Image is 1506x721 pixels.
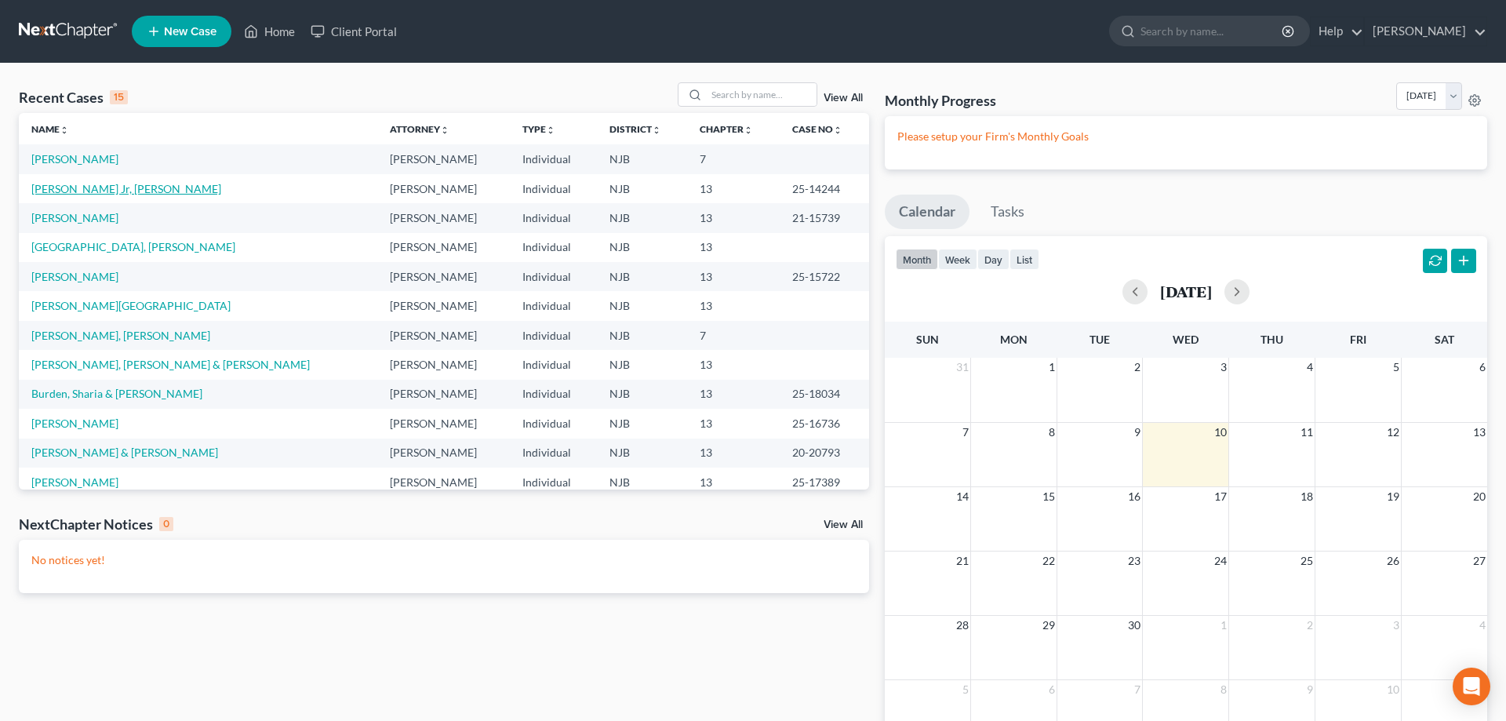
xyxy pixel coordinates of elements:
[780,262,868,291] td: 25-15722
[1140,16,1284,46] input: Search by name...
[744,126,753,135] i: unfold_more
[700,123,753,135] a: Chapterunfold_more
[1126,616,1142,635] span: 30
[1133,358,1142,377] span: 2
[110,90,128,104] div: 15
[707,83,817,106] input: Search by name...
[390,123,449,135] a: Attorneyunfold_more
[1305,358,1315,377] span: 4
[31,358,310,371] a: [PERSON_NAME], [PERSON_NAME] & [PERSON_NAME]
[510,321,597,350] td: Individual
[897,129,1475,144] p: Please setup your Firm's Monthly Goals
[1160,283,1212,300] h2: [DATE]
[1219,616,1228,635] span: 1
[780,439,868,468] td: 20-20793
[377,350,510,379] td: [PERSON_NAME]
[1311,17,1363,46] a: Help
[522,123,555,135] a: Typeunfold_more
[652,126,661,135] i: unfold_more
[377,144,510,173] td: [PERSON_NAME]
[1047,358,1057,377] span: 1
[1305,680,1315,699] span: 9
[687,409,780,438] td: 13
[1133,423,1142,442] span: 9
[31,387,202,400] a: Burden, Sharia & [PERSON_NAME]
[955,487,970,506] span: 14
[780,468,868,497] td: 25-17389
[597,321,688,350] td: NJB
[1365,17,1486,46] a: [PERSON_NAME]
[961,680,970,699] span: 5
[1471,423,1487,442] span: 13
[377,439,510,468] td: [PERSON_NAME]
[1385,423,1401,442] span: 12
[687,291,780,320] td: 13
[885,91,996,110] h3: Monthly Progress
[546,126,555,135] i: unfold_more
[1213,487,1228,506] span: 17
[780,203,868,232] td: 21-15739
[377,380,510,409] td: [PERSON_NAME]
[510,144,597,173] td: Individual
[1299,487,1315,506] span: 18
[1385,680,1401,699] span: 10
[510,439,597,468] td: Individual
[510,380,597,409] td: Individual
[1385,552,1401,570] span: 26
[510,174,597,203] td: Individual
[377,291,510,320] td: [PERSON_NAME]
[1041,616,1057,635] span: 29
[1000,333,1028,346] span: Mon
[1089,333,1110,346] span: Tue
[510,233,597,262] td: Individual
[1478,616,1487,635] span: 4
[1219,680,1228,699] span: 8
[1126,487,1142,506] span: 16
[31,417,118,430] a: [PERSON_NAME]
[510,409,597,438] td: Individual
[977,195,1039,229] a: Tasks
[1305,616,1315,635] span: 2
[780,380,868,409] td: 25-18034
[1391,358,1401,377] span: 5
[510,468,597,497] td: Individual
[597,174,688,203] td: NJB
[1299,423,1315,442] span: 11
[31,152,118,166] a: [PERSON_NAME]
[938,249,977,270] button: week
[687,321,780,350] td: 7
[31,240,235,253] a: [GEOGRAPHIC_DATA], [PERSON_NAME]
[687,350,780,379] td: 13
[236,17,303,46] a: Home
[31,552,857,568] p: No notices yet!
[31,329,210,342] a: [PERSON_NAME], [PERSON_NAME]
[1173,333,1199,346] span: Wed
[597,262,688,291] td: NJB
[1471,552,1487,570] span: 27
[885,195,969,229] a: Calendar
[955,552,970,570] span: 21
[31,475,118,489] a: [PERSON_NAME]
[955,358,970,377] span: 31
[377,321,510,350] td: [PERSON_NAME]
[1047,680,1057,699] span: 6
[792,123,842,135] a: Case Nounfold_more
[977,249,1009,270] button: day
[303,17,405,46] a: Client Portal
[824,93,863,104] a: View All
[597,291,688,320] td: NJB
[780,409,868,438] td: 25-16736
[687,174,780,203] td: 13
[510,262,597,291] td: Individual
[19,88,128,107] div: Recent Cases
[687,380,780,409] td: 13
[510,291,597,320] td: Individual
[440,126,449,135] i: unfold_more
[780,174,868,203] td: 25-14244
[31,123,69,135] a: Nameunfold_more
[961,423,970,442] span: 7
[1471,487,1487,506] span: 20
[1213,552,1228,570] span: 24
[1453,668,1490,705] div: Open Intercom Messenger
[896,249,938,270] button: month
